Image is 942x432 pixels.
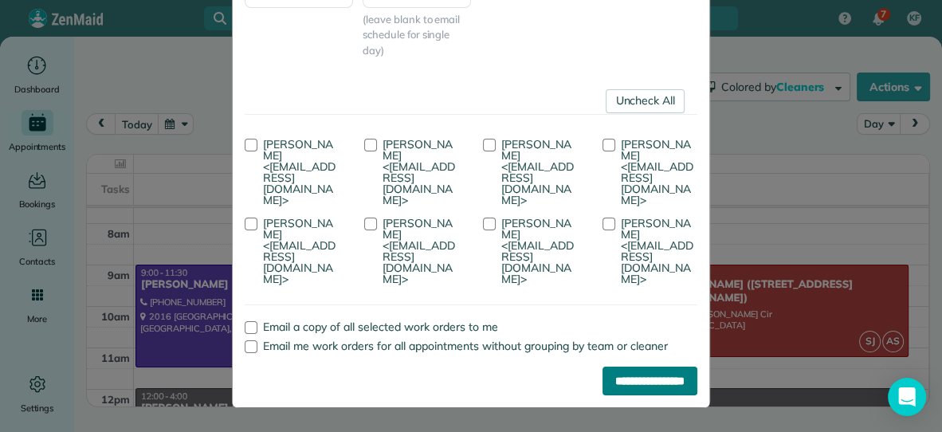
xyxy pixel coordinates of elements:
[263,137,336,207] span: [PERSON_NAME] <[EMAIL_ADDRESS][DOMAIN_NAME]>
[621,216,693,286] span: [PERSON_NAME] <[EMAIL_ADDRESS][DOMAIN_NAME]>
[263,320,498,334] span: Email a copy of all selected work orders to me
[606,89,685,113] a: Uncheck All
[383,137,455,207] span: [PERSON_NAME] <[EMAIL_ADDRESS][DOMAIN_NAME]>
[383,216,455,286] span: [PERSON_NAME] <[EMAIL_ADDRESS][DOMAIN_NAME]>
[501,137,574,207] span: [PERSON_NAME] <[EMAIL_ADDRESS][DOMAIN_NAME]>
[621,137,693,207] span: [PERSON_NAME] <[EMAIL_ADDRESS][DOMAIN_NAME]>
[501,216,574,286] span: [PERSON_NAME] <[EMAIL_ADDRESS][DOMAIN_NAME]>
[263,216,336,286] span: [PERSON_NAME] <[EMAIL_ADDRESS][DOMAIN_NAME]>
[363,12,471,59] span: (leave blank to email schedule for single day)
[888,378,926,416] div: Open Intercom Messenger
[263,339,668,353] span: Email me work orders for all appointments without grouping by team or cleaner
